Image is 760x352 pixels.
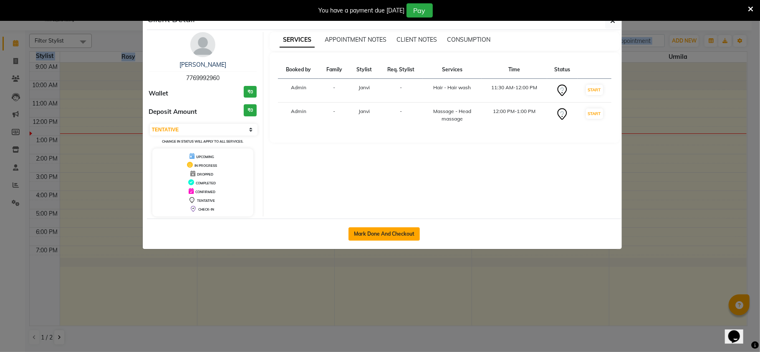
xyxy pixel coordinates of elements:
th: Time [482,61,547,79]
span: CONFIRMED [195,190,215,194]
td: 12:00 PM-1:00 PM [482,103,547,128]
th: Req. Stylist [379,61,423,79]
span: IN PROGRESS [194,163,217,168]
span: SERVICES [280,33,315,48]
span: DROPPED [197,172,213,176]
th: Stylist [349,61,379,79]
button: Pay [407,3,433,18]
iframe: chat widget [725,319,752,344]
span: Janvi [359,108,370,114]
span: CHECK-IN [198,207,214,211]
span: 7769992960 [186,74,220,82]
span: Janvi [359,84,370,91]
td: - [379,79,423,103]
h3: ₹0 [244,104,257,116]
img: avatar [190,32,215,57]
th: Services [423,61,482,79]
th: Booked by [278,61,319,79]
th: Family [319,61,349,79]
div: Hair - Hair wash [428,84,477,91]
span: TENTATIVE [197,199,215,203]
a: [PERSON_NAME] [179,61,226,68]
small: Change in status will apply to all services. [162,139,243,143]
td: - [319,103,349,128]
td: - [379,103,423,128]
span: UPCOMING [196,155,214,159]
button: Mark Done And Checkout [348,227,420,241]
td: Admin [278,103,319,128]
span: Wallet [149,89,169,98]
span: CLIENT NOTES [396,36,437,43]
div: Massage - Head massage [428,108,477,123]
h3: ₹0 [244,86,257,98]
td: - [319,79,349,103]
span: COMPLETED [196,181,216,185]
span: APPOINTMENT NOTES [325,36,386,43]
span: CONSUMPTION [447,36,490,43]
div: You have a payment due [DATE] [319,6,405,15]
button: START [586,108,603,119]
button: START [586,85,603,95]
td: Admin [278,79,319,103]
th: Status [547,61,578,79]
span: Deposit Amount [149,107,197,117]
td: 11:30 AM-12:00 PM [482,79,547,103]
